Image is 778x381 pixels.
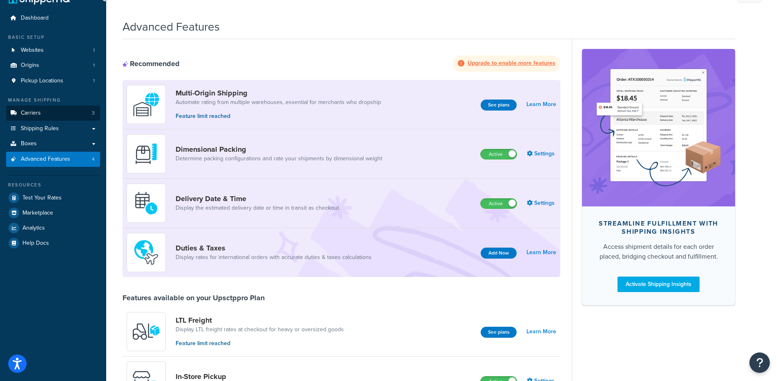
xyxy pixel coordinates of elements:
a: Learn More [526,326,556,337]
img: feature-image-si-e24932ea9b9fcd0ff835db86be1ff8d589347e8876e1638d903ea230a36726be.png [594,61,723,194]
span: Boxes [21,140,37,147]
a: Boxes [6,136,100,151]
button: Open Resource Center [749,352,770,373]
span: Dashboard [21,15,49,22]
a: Origins1 [6,58,100,73]
span: Marketplace [22,210,53,217]
a: Dimensional Packing [176,145,382,154]
a: Activate Shipping Insights [617,277,700,292]
a: Settings [527,197,556,209]
a: Display the estimated delivery date or time in transit as checkout. [176,204,340,212]
a: Advanced Features4 [6,152,100,167]
a: Determine packing configurations and rate your shipments by dimensional weight [176,155,382,163]
div: Recommended [123,59,180,68]
span: Test Your Rates [22,195,62,202]
a: Learn More [526,247,556,258]
a: LTL Freight [176,316,344,325]
a: Dashboard [6,11,100,26]
span: 1 [93,78,95,84]
span: Analytics [22,225,45,232]
a: Carriers3 [6,106,100,121]
div: Manage Shipping [6,97,100,104]
img: gfkeb5ejjkALwAAAABJRU5ErkJggg== [132,189,161,217]
a: Display LTL freight rates at checkout for heavy or oversized goods [176,326,344,334]
a: Settings [527,148,556,159]
a: Pickup Locations1 [6,73,100,89]
p: Feature limit reached [176,339,344,348]
button: See plans [481,100,517,111]
a: Duties & Taxes [176,244,372,253]
li: Pickup Locations [6,73,100,89]
strong: Upgrade to enable more features [468,59,555,67]
span: Shipping Rules [21,125,59,132]
span: 1 [93,62,95,69]
div: Basic Setup [6,34,100,41]
a: Test Your Rates [6,190,100,205]
span: 1 [93,47,95,54]
img: y79ZsPf0fXUFUhFXDzUgf+ktZg5F2+ohG75+v3d2s1D9TjoU8PiyCIluIjV41seZevKCRuEjTPPOKHJsQcmKCXGdfprl3L4q7... [132,317,161,346]
li: Advanced Features [6,152,100,167]
a: Websites1 [6,43,100,58]
label: Active [481,149,517,159]
a: In-Store Pickup [176,372,377,381]
a: Marketplace [6,206,100,220]
a: Automate rating from multiple warehouses, essential for merchants who dropship [176,98,381,106]
a: Multi-Origin Shipping [176,89,381,97]
button: See plans [481,327,517,338]
h1: Advanced Features [123,19,220,35]
li: Carriers [6,106,100,121]
span: 4 [92,156,95,163]
span: 3 [92,110,95,117]
a: Help Docs [6,236,100,250]
button: Add Now [481,248,517,259]
span: Origins [21,62,39,69]
label: Active [481,199,517,208]
span: Pickup Locations [21,78,63,84]
a: Analytics [6,221,100,235]
div: Access shipment details for each order placed, bridging checkout and fulfillment. [595,242,722,261]
p: Feature limit reached [176,112,381,121]
img: icon-duo-feat-landed-cost-7136b061.png [132,238,161,267]
span: Websites [21,47,44,54]
span: Advanced Features [21,156,70,163]
a: Shipping Rules [6,121,100,136]
div: Resources [6,182,100,188]
div: Streamline Fulfillment with Shipping Insights [595,219,722,236]
li: Websites [6,43,100,58]
span: Help Docs [22,240,49,247]
img: DTVBYsAAAAAASUVORK5CYII= [132,140,161,168]
div: Features available on your Upsctppro Plan [123,293,265,302]
a: Delivery Date & Time [176,194,340,203]
a: Display rates for international orders with accurate duties & taxes calculations [176,253,372,261]
a: Learn More [526,99,556,110]
img: WatD5o0RtDAAAAAElFTkSuQmCC [132,90,161,119]
span: Carriers [21,110,41,117]
li: Origins [6,58,100,73]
